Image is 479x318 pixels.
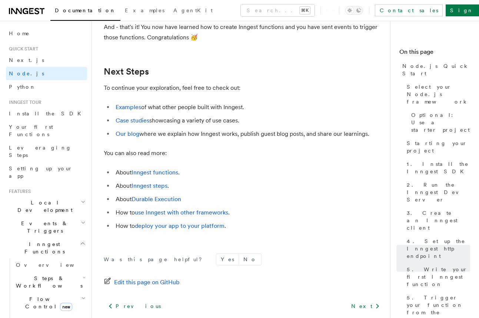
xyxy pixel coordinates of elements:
[13,292,87,313] button: Flow Controlnew
[407,160,470,175] span: 1. Install the Inngest SDK
[241,4,315,16] button: Search...⌘K
[411,111,470,134] span: Optional: Use a starter project
[104,256,207,263] p: Was this page helpful?
[407,83,470,105] span: Select your Node.js framework
[125,7,164,13] span: Examples
[6,196,87,217] button: Local Development
[6,46,38,52] span: Quick start
[169,2,217,20] a: AgentKit
[135,222,224,229] a: deploy your app to your platform
[6,99,41,105] span: Inngest tour
[402,62,470,77] span: Node.js Quick Start
[13,275,83,289] span: Steps & Workflows
[404,206,470,235] a: 3. Create an Inngest client
[113,194,384,204] li: About
[6,217,87,237] button: Events & Triggers
[13,272,87,292] button: Steps & Workflows
[407,209,470,232] span: 3. Create an Inngest client
[113,221,384,231] li: How to .
[404,263,470,291] a: 5. Write your first Inngest function
[60,303,72,311] span: new
[135,209,228,216] a: use Inngest with other frameworks
[375,4,443,16] a: Contact sales
[6,220,81,235] span: Events & Triggers
[9,111,86,117] span: Install the SDK
[104,277,180,288] a: Edit this page on GitHub
[404,80,470,108] a: Select your Node.js framework
[116,117,149,124] a: Case studies
[50,2,120,21] a: Documentation
[6,237,87,258] button: Inngest Functions
[113,102,384,112] li: of what other people built with Inngest.
[9,57,44,63] span: Next.js
[113,181,384,191] li: About .
[399,47,470,59] h4: On this page
[104,66,149,77] a: Next Steps
[6,80,87,94] a: Python
[300,7,310,14] kbd: ⌘K
[407,237,470,260] span: 4. Set up the Inngest http endpoint
[9,71,44,76] span: Node.js
[104,148,384,158] p: You can also read more:
[9,84,36,90] span: Python
[6,120,87,141] a: Your first Functions
[6,188,31,194] span: Features
[9,165,73,179] span: Setting up your app
[13,258,87,272] a: Overview
[239,254,261,265] button: No
[132,196,181,203] a: Durable Execution
[16,262,92,268] span: Overview
[9,145,71,158] span: Leveraging Steps
[104,299,165,313] a: Previous
[404,178,470,206] a: 2. Run the Inngest Dev Server
[104,83,384,93] p: To continue your exploration, feel free to check out:
[9,124,53,137] span: Your first Functions
[6,53,87,67] a: Next.js
[347,299,384,313] a: Next
[6,162,87,183] a: Setting up your app
[6,27,87,40] a: Home
[6,199,81,214] span: Local Development
[216,254,239,265] button: Yes
[407,266,470,288] span: 5. Write your first Inngest function
[404,235,470,263] a: 4. Set up the Inngest http endpoint
[6,67,87,80] a: Node.js
[404,157,470,178] a: 1. Install the Inngest SDK
[113,115,384,126] li: showcasing a variety of use cases.
[132,169,178,176] a: Inngest functions
[345,6,363,15] button: Toggle dark mode
[407,140,470,154] span: Starting your project
[113,129,384,139] li: where we explain how Inngest works, publish guest blog posts, and share our learnings.
[408,108,470,137] a: Optional: Use a starter project
[120,2,169,20] a: Examples
[173,7,213,13] span: AgentKit
[114,277,180,288] span: Edit this page on GitHub
[6,240,80,255] span: Inngest Functions
[113,207,384,218] li: How to .
[113,167,384,178] li: About .
[6,141,87,162] a: Leveraging Steps
[13,295,82,310] span: Flow Control
[399,59,470,80] a: Node.js Quick Start
[9,30,30,37] span: Home
[6,107,87,120] a: Install the SDK
[116,130,139,137] a: Our blog
[55,7,116,13] span: Documentation
[116,104,141,111] a: Examples
[132,182,167,189] a: Inngest steps
[104,22,384,43] p: And - that's it! You now have learned how to create Inngest functions and you have sent events to...
[404,137,470,157] a: Starting your project
[407,181,470,203] span: 2. Run the Inngest Dev Server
